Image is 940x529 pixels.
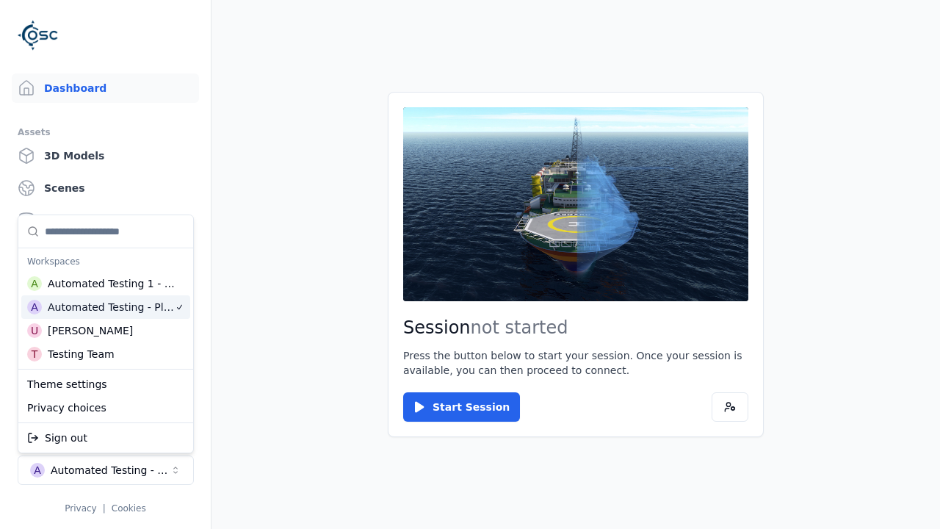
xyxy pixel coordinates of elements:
div: Workspaces [21,251,190,272]
div: Suggestions [18,370,193,422]
div: U [27,323,42,338]
div: T [27,347,42,361]
div: Testing Team [48,347,115,361]
div: Sign out [21,426,190,450]
div: Automated Testing 1 - Playwright [48,276,176,291]
div: Privacy choices [21,396,190,420]
div: A [27,276,42,291]
div: Automated Testing - Playwright [48,300,175,314]
div: [PERSON_NAME] [48,323,133,338]
div: Theme settings [21,373,190,396]
div: Suggestions [18,423,193,453]
div: Suggestions [18,215,193,369]
div: A [27,300,42,314]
